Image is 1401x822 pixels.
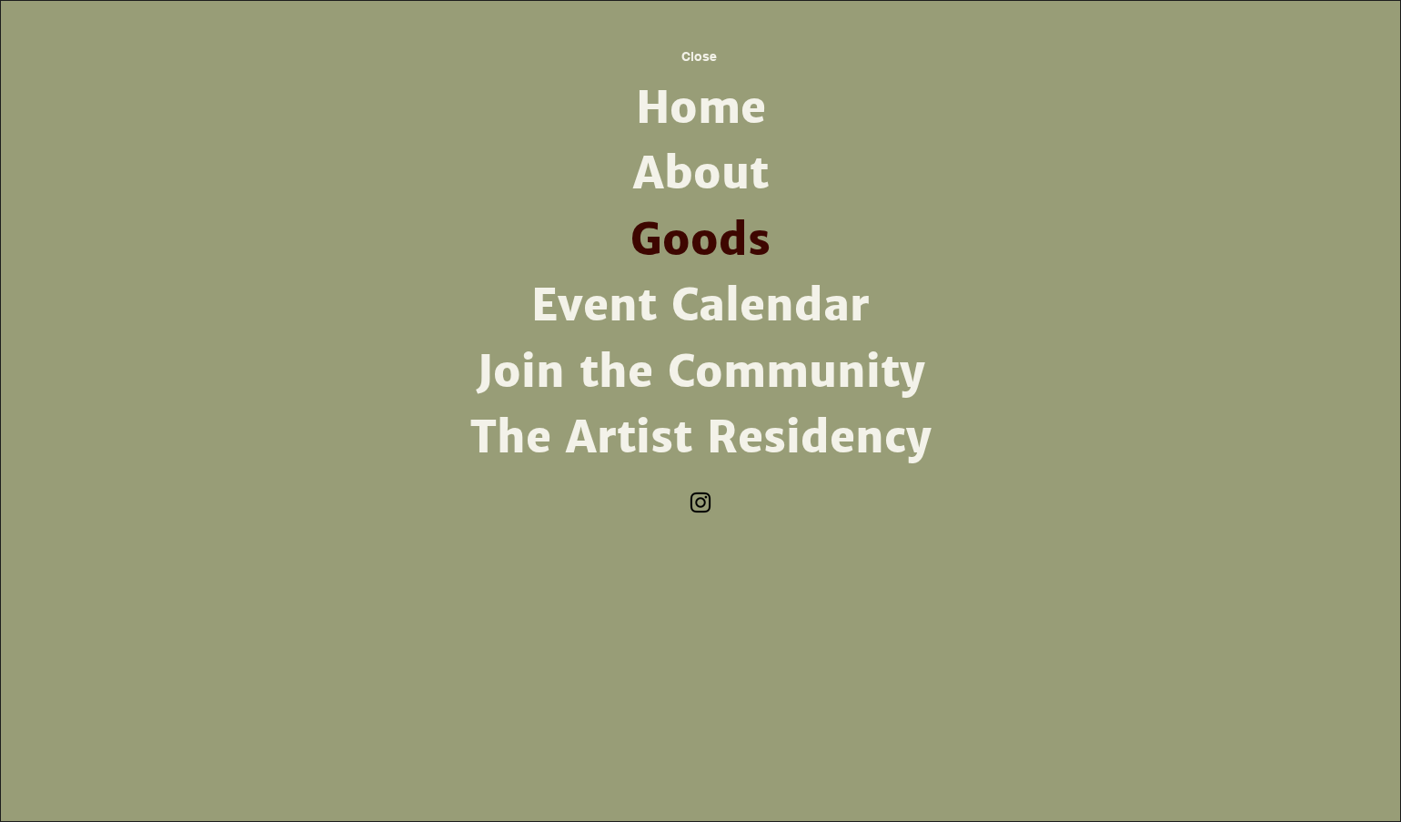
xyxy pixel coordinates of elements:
[463,405,938,471] a: The Artist Residency
[463,340,938,405] a: Join the Community
[463,141,938,207] a: About
[463,76,938,471] nav: Site
[687,489,714,516] img: Instagram
[463,208,938,273] a: Goods
[687,489,714,516] ul: Social Bar
[681,49,717,64] span: Close
[463,273,938,339] a: Event Calendar
[650,36,748,76] button: Close
[463,76,938,141] a: Home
